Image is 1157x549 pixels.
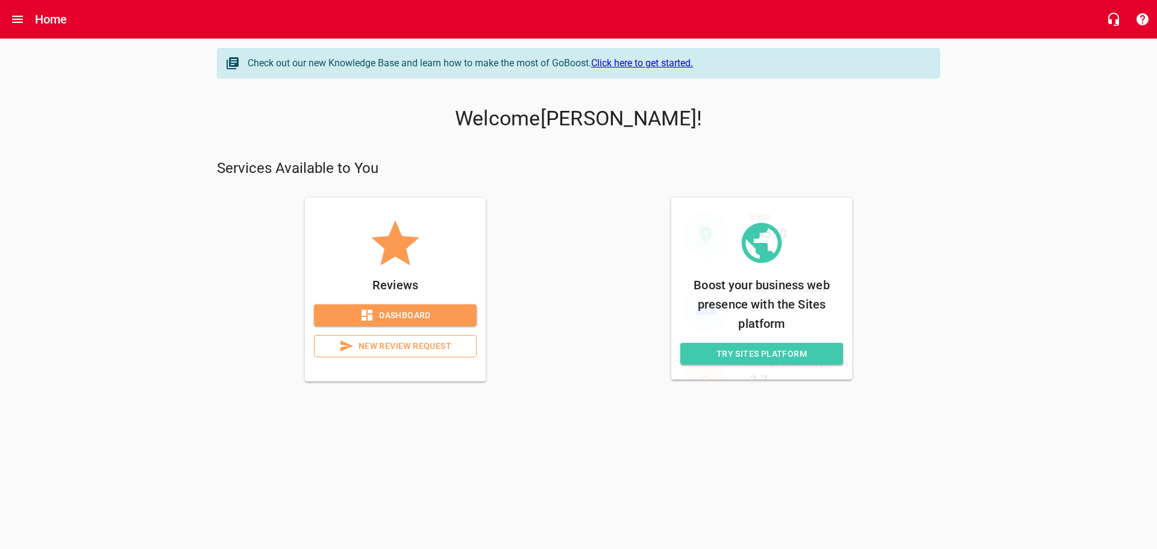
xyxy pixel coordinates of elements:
a: Try Sites Platform [680,343,843,365]
a: Dashboard [314,304,477,327]
a: Click here to get started. [591,57,693,69]
button: Live Chat [1099,5,1128,34]
div: Check out our new Knowledge Base and learn how to make the most of GoBoost. [248,56,927,71]
span: New Review Request [324,339,466,354]
button: Open drawer [3,5,32,34]
p: Boost your business web presence with the Sites platform [680,275,843,333]
p: Reviews [314,275,477,295]
h6: Home [35,10,67,29]
button: Support Portal [1128,5,1157,34]
span: Try Sites Platform [690,347,833,362]
a: New Review Request [314,335,477,357]
p: Welcome [PERSON_NAME] ! [217,107,940,131]
span: Dashboard [324,308,467,323]
p: Services Available to You [217,159,940,178]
